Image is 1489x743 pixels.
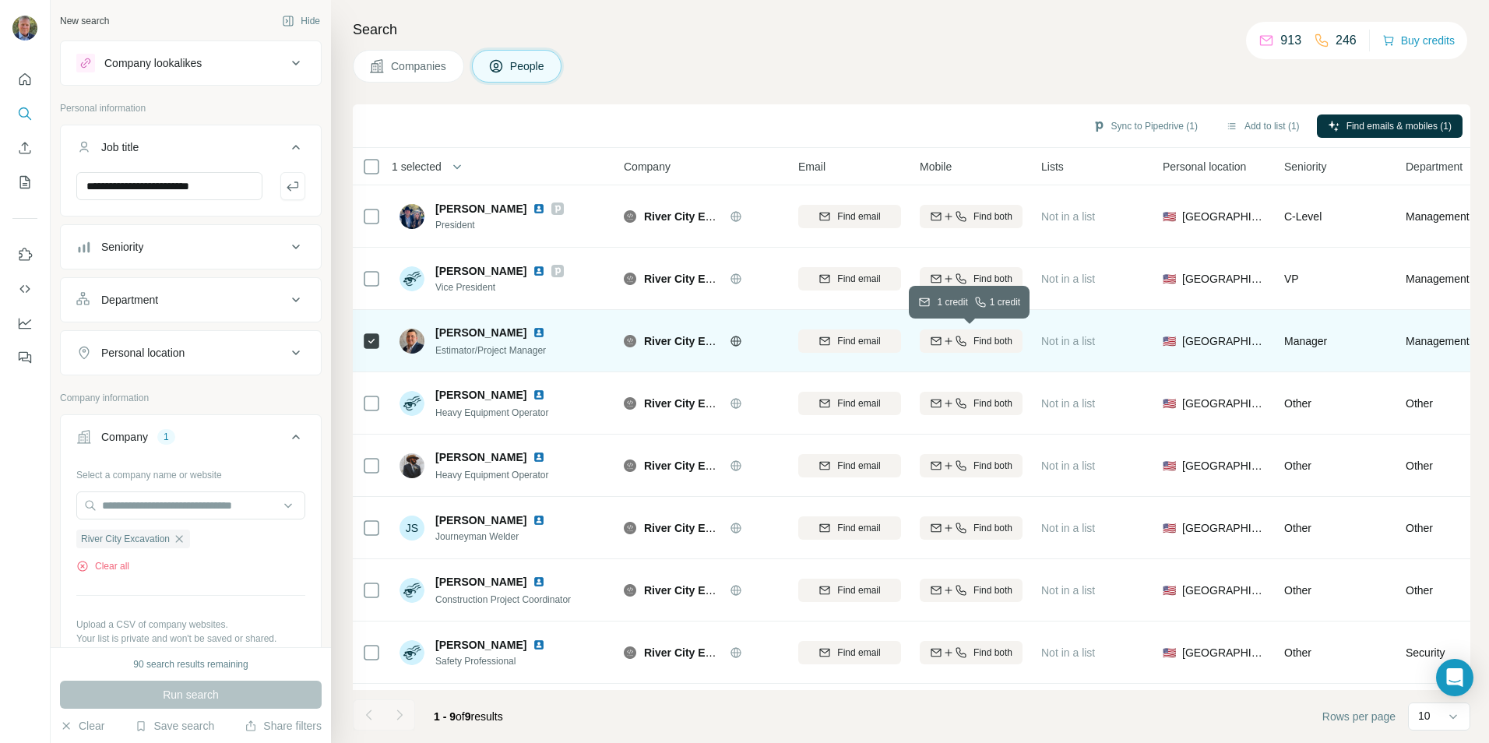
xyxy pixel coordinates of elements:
[920,454,1023,477] button: Find both
[1284,460,1311,472] span: Other
[12,309,37,337] button: Dashboard
[920,205,1023,228] button: Find both
[133,657,248,671] div: 90 search results remaining
[1163,159,1246,174] span: Personal location
[435,512,526,528] span: [PERSON_NAME]
[1284,335,1327,347] span: Manager
[1284,584,1311,597] span: Other
[798,159,825,174] span: Email
[624,646,636,659] img: Logo of River City Excavation
[837,272,880,286] span: Find email
[1284,273,1299,285] span: VP
[12,241,37,269] button: Use Surfe on LinkedIn
[400,266,424,291] img: Avatar
[837,334,880,348] span: Find email
[1182,583,1265,598] span: [GEOGRAPHIC_DATA]
[400,204,424,229] img: Avatar
[533,326,545,339] img: LinkedIn logo
[837,210,880,224] span: Find email
[644,522,755,534] span: River City Excavation
[644,397,755,410] span: River City Excavation
[435,201,526,217] span: [PERSON_NAME]
[12,100,37,128] button: Search
[1182,271,1265,287] span: [GEOGRAPHIC_DATA]
[1284,210,1322,223] span: C-Level
[920,267,1023,291] button: Find both
[60,391,322,405] p: Company information
[456,710,465,723] span: of
[1436,659,1473,696] div: Open Intercom Messenger
[973,210,1012,224] span: Find both
[1163,333,1176,349] span: 🇺🇸
[798,205,901,228] button: Find email
[60,101,322,115] p: Personal information
[435,218,564,232] span: President
[135,718,214,734] button: Save search
[624,210,636,223] img: Logo of River City Excavation
[1406,520,1433,536] span: Other
[435,574,526,590] span: [PERSON_NAME]
[353,19,1470,40] h4: Search
[973,521,1012,535] span: Find both
[1041,335,1095,347] span: Not in a list
[798,392,901,415] button: Find email
[60,14,109,28] div: New search
[435,345,546,356] span: Estimator/Project Manager
[435,263,526,279] span: [PERSON_NAME]
[60,718,104,734] button: Clear
[1182,520,1265,536] span: [GEOGRAPHIC_DATA]
[920,329,1023,353] button: Find both
[973,272,1012,286] span: Find both
[837,521,880,535] span: Find email
[101,429,148,445] div: Company
[1406,583,1433,598] span: Other
[435,449,526,465] span: [PERSON_NAME]
[624,584,636,597] img: Logo of River City Excavation
[101,139,139,155] div: Job title
[624,159,671,174] span: Company
[533,639,545,651] img: LinkedIn logo
[1041,584,1095,597] span: Not in a list
[1406,159,1463,174] span: Department
[1182,209,1265,224] span: [GEOGRAPHIC_DATA]
[1406,209,1470,224] span: Management
[61,129,321,172] button: Job title
[837,396,880,410] span: Find email
[1382,30,1455,51] button: Buy credits
[435,325,526,340] span: [PERSON_NAME]
[12,275,37,303] button: Use Surfe API
[624,273,636,285] img: Logo of River City Excavation
[435,387,526,403] span: [PERSON_NAME]
[644,335,755,347] span: River City Excavation
[157,430,175,444] div: 1
[1041,210,1095,223] span: Not in a list
[1163,271,1176,287] span: 🇺🇸
[1280,31,1301,50] p: 913
[76,618,305,632] p: Upload a CSV of company websites.
[1346,119,1452,133] span: Find emails & mobiles (1)
[644,460,755,472] span: River City Excavation
[1163,583,1176,598] span: 🇺🇸
[533,389,545,401] img: LinkedIn logo
[400,578,424,603] img: Avatar
[1406,333,1470,349] span: Management
[271,9,331,33] button: Hide
[1182,396,1265,411] span: [GEOGRAPHIC_DATA]
[920,579,1023,602] button: Find both
[1317,114,1463,138] button: Find emails & mobiles (1)
[644,210,755,223] span: River City Excavation
[76,559,129,573] button: Clear all
[434,710,456,723] span: 1 - 9
[973,459,1012,473] span: Find both
[798,641,901,664] button: Find email
[435,470,548,481] span: Heavy Equipment Operator
[1215,114,1311,138] button: Add to list (1)
[1284,522,1311,534] span: Other
[1041,159,1064,174] span: Lists
[12,134,37,162] button: Enrich CSV
[1041,397,1095,410] span: Not in a list
[1284,159,1326,174] span: Seniority
[1322,709,1396,724] span: Rows per page
[76,632,305,646] p: Your list is private and won't be saved or shared.
[61,281,321,319] button: Department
